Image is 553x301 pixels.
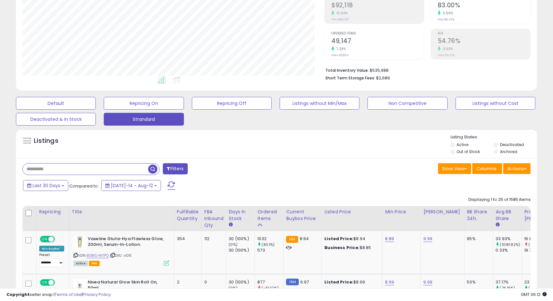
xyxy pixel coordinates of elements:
span: 8.94 [300,236,309,242]
b: Total Inventory Value: [325,68,369,73]
small: Prev: $83,321 [331,18,349,21]
span: Columns [476,165,496,172]
span: 2025-09-12 06:12 GMT [521,291,547,297]
div: Repricing [39,209,66,215]
div: 354 [177,236,197,242]
button: [DATE]-14 - Aug-12 [101,180,161,191]
small: Prev: 45,834 [331,53,348,57]
small: 0.53% [441,47,453,51]
button: Default [16,97,96,110]
b: Business Price: [324,245,360,251]
small: 10.56% [334,11,348,16]
strong: Copyright [6,291,30,297]
small: 0.69% [441,11,453,16]
div: 37.17% [496,279,522,285]
small: FBM [286,279,299,285]
div: 877 [257,279,283,285]
a: Privacy Policy [83,291,111,297]
button: Non Competitive [367,97,447,110]
div: Title [72,209,171,215]
div: 112 [204,236,221,242]
h2: $92,118 [331,2,424,10]
div: BB Share 24h. [467,209,490,222]
label: Archived [500,149,517,154]
button: Listings without Min/Max [280,97,360,110]
label: Out of Stock [457,149,480,154]
span: ON [41,280,49,285]
small: FBA [286,236,298,243]
div: 0.33% [496,247,522,253]
div: Fulfillable Quantity [177,209,199,222]
h2: 83.00% [438,2,530,10]
span: FBA [89,261,100,266]
b: Listed Price: [324,236,353,242]
a: 9.99 [423,279,432,285]
a: 9.99 [423,236,432,242]
button: Last 30 Days [23,180,68,191]
small: (0%) [229,242,238,247]
img: 31mCdTPK8vL._SL40_.jpg [73,279,86,292]
a: 8.69 [385,279,394,285]
h2: 49,147 [331,37,424,46]
span: ROI [438,32,530,35]
div: Displaying 1 to 25 of 1585 items [468,197,531,203]
li: $535,988 [325,66,526,74]
small: (80.1%) [262,242,275,247]
div: [PERSON_NAME] [423,209,461,215]
button: Actions [503,163,531,174]
div: $8.69 [324,279,377,285]
div: 1032 [257,236,283,242]
button: Repricing On [104,97,184,110]
label: Deactivated [500,142,524,147]
small: Days In Stock. [229,222,232,228]
div: Days In Stock [229,209,252,222]
div: Win BuyBox * [39,246,64,252]
a: 8.89 [385,236,394,242]
small: Prev: 82.43% [438,18,454,21]
button: Columns [472,163,502,174]
div: Ordered Items [257,209,281,222]
div: Listed Price [324,209,380,215]
b: Listed Price: [324,279,353,285]
div: 53% [467,279,488,285]
small: Avg BB Share. [496,222,500,228]
div: 0 [204,279,221,285]
img: 31wROoHeH6L._SL40_.jpg [73,236,86,249]
small: (10181.82%) [500,242,520,247]
button: Deactivated & In Stock [16,113,96,126]
div: $8.85 [324,245,377,251]
button: Save View [438,163,471,174]
small: (-14.81%) [529,242,545,247]
div: 33.93% [496,236,522,242]
div: Preset: [39,253,64,267]
b: Short Term Storage Fees: [325,75,375,81]
div: 30 (100%) [229,279,254,285]
span: Last 30 Days [33,182,60,189]
span: OFF [54,236,64,242]
span: 6.97 [300,279,309,285]
b: Vaseline Gluta-Hya Flawless Glow, 200ml, Serum-In-Lotion. [88,236,165,249]
div: 2 [177,279,197,285]
span: Ordered Items [331,32,424,35]
span: ON [41,236,49,242]
button: Filters [163,163,188,174]
span: All listings currently available for purchase on Amazon [73,261,88,266]
h2: 54.76% [438,37,530,46]
div: 573 [257,247,283,253]
b: Nivea Natural Glow Skin Roll On, 50ml [88,279,165,293]
div: FBA inbound Qty [204,209,223,229]
div: $8.94 [324,236,377,242]
div: ASIN: [73,236,169,266]
div: Current Buybox Price [286,209,319,222]
button: Listings without Cost [456,97,535,110]
button: Strandard [104,113,184,126]
p: Listing States: [451,134,537,140]
span: Compared to: [69,183,99,189]
div: seller snap | | [6,292,111,298]
small: 7.23% [334,47,346,51]
div: 95% [467,236,488,242]
span: $2,689 [376,75,390,81]
div: 30 (100%) [229,236,254,242]
a: Terms of Use [55,291,82,297]
small: Prev: 54.47% [438,53,455,57]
